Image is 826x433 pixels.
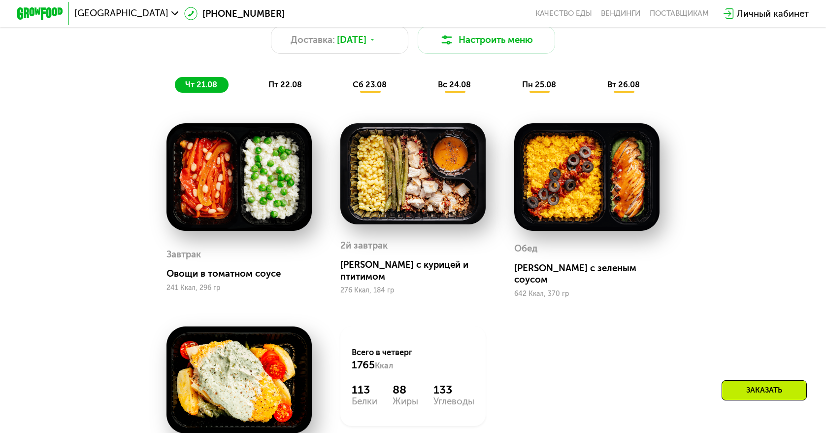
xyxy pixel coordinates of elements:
div: 88 [393,383,418,397]
span: [GEOGRAPHIC_DATA] [74,9,168,18]
span: пн 25.08 [522,80,556,89]
span: сб 23.08 [353,80,387,89]
span: Ккал [375,361,393,370]
span: чт 21.08 [185,80,217,89]
a: Вендинги [601,9,640,18]
div: 642 Ккал, 370 гр [514,290,660,298]
span: [DATE] [337,33,366,47]
div: Обед [514,240,537,257]
div: Личный кабинет [737,7,809,21]
a: [PHONE_NUMBER] [184,7,285,21]
a: Качество еды [535,9,592,18]
div: [PERSON_NAME] с курицей и птитимом [340,259,495,282]
span: 1765 [352,359,375,371]
div: [PERSON_NAME] с зеленым соусом [514,262,669,286]
div: Завтрак [166,246,201,263]
span: пт 22.08 [268,80,302,89]
div: Всего в четверг [352,347,474,372]
div: Углеводы [433,397,474,406]
div: Овощи в томатном соусе [166,268,321,279]
span: вт 26.08 [607,80,640,89]
div: 2й завтрак [340,237,388,254]
div: Жиры [393,397,418,406]
div: 133 [433,383,474,397]
div: Заказать [722,380,807,400]
div: 113 [352,383,377,397]
div: поставщикам [650,9,709,18]
span: вс 24.08 [438,80,471,89]
div: Белки [352,397,377,406]
div: 276 Ккал, 184 гр [340,287,486,294]
button: Настроить меню [418,26,556,54]
div: 241 Ккал, 296 гр [166,284,312,292]
span: Доставка: [291,33,335,47]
